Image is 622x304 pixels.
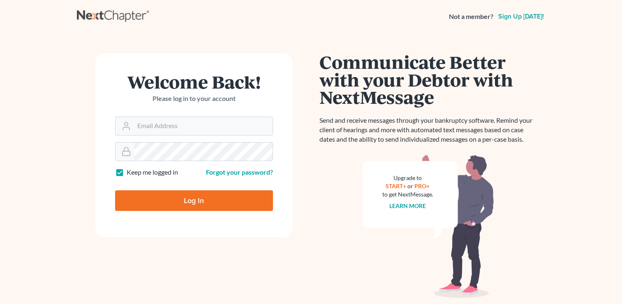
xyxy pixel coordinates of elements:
[115,94,273,103] p: Please log in to your account
[414,182,430,189] a: PRO+
[449,12,493,21] strong: Not a member?
[134,117,273,135] input: Email Address
[382,174,433,182] div: Upgrade to
[363,154,494,298] img: nextmessage_bg-59042aed3d76b12b5cd301f8e5b87938c9018125f34e5fa2b7a6b67550977c72.svg
[319,53,537,106] h1: Communicate Better with your Debtor with NextMessage
[497,13,546,20] a: Sign up [DATE]!
[115,190,273,211] input: Log In
[407,182,413,189] span: or
[389,202,426,209] a: Learn more
[127,168,178,177] label: Keep me logged in
[206,168,273,176] a: Forgot your password?
[319,116,537,144] p: Send and receive messages through your bankruptcy software. Remind your client of hearings and mo...
[386,182,406,189] a: START+
[382,190,433,199] div: to get NextMessage.
[115,73,273,91] h1: Welcome Back!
